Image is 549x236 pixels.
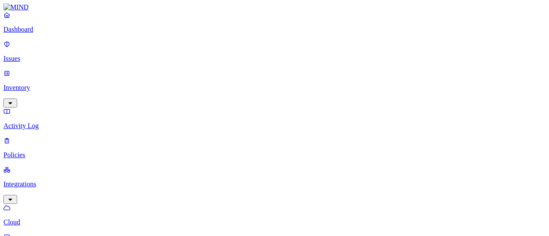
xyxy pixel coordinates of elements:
a: Issues [3,40,546,63]
p: Activity Log [3,122,546,130]
p: Inventory [3,84,546,92]
a: Activity Log [3,108,546,130]
a: Inventory [3,69,546,106]
a: Cloud [3,204,546,226]
a: Dashboard [3,11,546,33]
p: Integrations [3,180,546,188]
a: Policies [3,137,546,159]
a: Integrations [3,166,546,203]
p: Policies [3,151,546,159]
p: Dashboard [3,26,546,33]
img: MIND [3,3,29,11]
p: Cloud [3,218,546,226]
p: Issues [3,55,546,63]
a: MIND [3,3,546,11]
